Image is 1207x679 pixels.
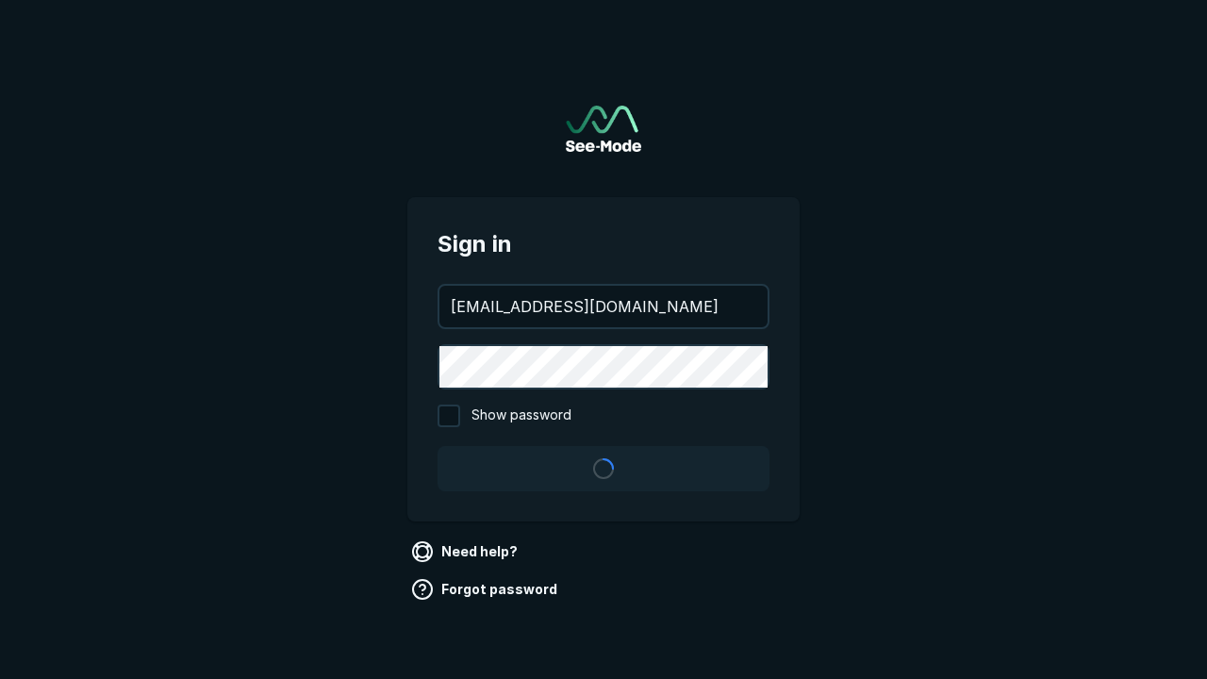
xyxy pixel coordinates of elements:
span: Show password [471,405,571,427]
input: your@email.com [439,286,768,327]
img: See-Mode Logo [566,106,641,152]
a: Go to sign in [566,106,641,152]
a: Forgot password [407,574,565,604]
span: Sign in [438,227,769,261]
a: Need help? [407,537,525,567]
